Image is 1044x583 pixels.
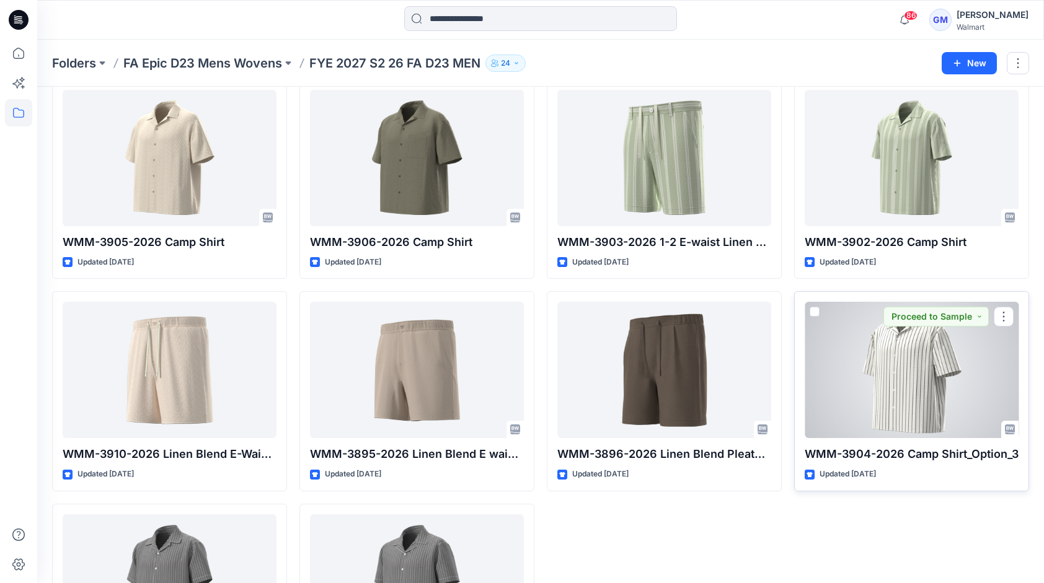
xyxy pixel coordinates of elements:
[325,256,381,269] p: Updated [DATE]
[805,90,1019,226] a: WMM-3902-2026 Camp Shirt
[557,445,771,463] p: WMM-3896-2026 Linen Blend Pleated shorts
[63,302,276,438] a: WMM-3910-2026 Linen Blend E-Waist Shorts
[572,468,629,481] p: Updated [DATE]
[957,22,1029,32] div: Walmart
[557,234,771,251] p: WMM-3903-2026 1-2 E-waist Linen Blend Shorts
[904,11,918,20] span: 86
[63,90,276,226] a: WMM-3905-2026 Camp Shirt
[63,234,276,251] p: WMM-3905-2026 Camp Shirt
[805,302,1019,438] a: WMM-3904-2026 Camp Shirt_Option_3
[942,52,997,74] button: New
[63,445,276,463] p: WMM-3910-2026 Linen Blend E-Waist Shorts
[929,9,952,31] div: GM
[820,468,876,481] p: Updated [DATE]
[485,55,526,72] button: 24
[309,55,480,72] p: FYE 2027 S2 26 FA D23 MEN
[310,302,524,438] a: WMM-3895-2026 Linen Blend E waist shorts
[805,445,1019,463] p: WMM-3904-2026 Camp Shirt_Option_3
[501,56,510,70] p: 24
[557,302,771,438] a: WMM-3896-2026 Linen Blend Pleated shorts
[310,90,524,226] a: WMM-3906-2026 Camp Shirt
[52,55,96,72] a: Folders
[805,234,1019,251] p: WMM-3902-2026 Camp Shirt
[572,256,629,269] p: Updated [DATE]
[820,256,876,269] p: Updated [DATE]
[957,7,1029,22] div: [PERSON_NAME]
[310,445,524,463] p: WMM-3895-2026 Linen Blend E waist shorts
[77,256,134,269] p: Updated [DATE]
[77,468,134,481] p: Updated [DATE]
[310,234,524,251] p: WMM-3906-2026 Camp Shirt
[325,468,381,481] p: Updated [DATE]
[557,90,771,226] a: WMM-3903-2026 1-2 E-waist Linen Blend Shorts
[123,55,282,72] a: FA Epic D23 Mens Wovens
